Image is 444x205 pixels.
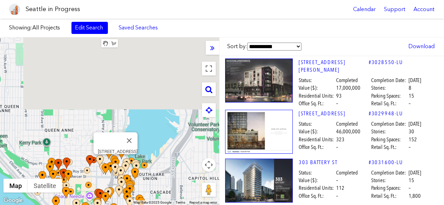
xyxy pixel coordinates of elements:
[32,24,60,31] span: All Projects
[409,184,411,192] span: –
[299,143,335,151] span: Office Sq. Ft.:
[405,41,438,52] a: Download
[371,92,408,100] span: Parking Spaces:
[3,179,28,193] button: Show street map
[371,177,408,184] span: Stories:
[299,184,335,192] span: Residential Units:
[409,77,421,84] span: [DATE]
[299,192,335,200] span: Office Sq. Ft.:
[225,110,293,154] img: 1.jpg
[369,159,403,166] a: #3031600-LU
[409,92,414,100] span: 15
[409,136,417,143] span: 152
[371,120,408,128] span: Completion Date:
[409,177,414,184] span: 15
[299,128,335,135] span: Value ($):
[336,169,358,177] span: Completed
[299,100,335,107] span: Office Sq. Ft.:
[336,77,358,84] span: Completed
[336,177,338,184] span: –
[101,39,110,47] button: Stop drawing
[225,159,293,203] img: 1.jpg
[202,158,216,172] button: Map camera controls
[369,59,403,66] a: #3028550-LU
[371,143,408,151] span: Retail Sq. Ft.:
[115,22,162,34] a: Saved Searches
[299,159,369,166] a: 303 BATTERY ST
[409,120,421,128] span: [DATE]
[202,62,216,75] button: Toggle fullscreen view
[371,77,408,84] span: Completion Date:
[26,5,80,14] h1: Seattle in Progress
[371,128,408,135] span: Stories:
[409,100,411,107] span: –
[28,179,62,193] button: Show satellite imagery
[371,192,408,200] span: Retail Sq. Ft.:
[110,39,118,47] button: Draw a shape
[9,24,65,32] label: Showing:
[9,4,20,15] img: favicon-96x96.png
[299,59,369,74] a: [STREET_ADDRESS][PERSON_NAME]
[336,192,338,200] span: –
[2,196,25,205] a: Open this area in Google Maps (opens a new window)
[369,110,403,117] a: #3029948-LU
[336,143,338,151] span: –
[247,43,301,51] select: Sort by:
[409,143,411,151] span: –
[409,169,421,177] span: [DATE]
[299,110,369,117] a: [STREET_ADDRESS]
[299,77,335,84] span: Status:
[227,43,301,51] label: Sort by:
[336,184,344,192] span: 112
[371,100,408,107] span: Retail Sq. Ft.:
[409,84,411,92] span: 8
[299,177,335,184] span: Value ($):
[299,136,335,143] span: Residential Units:
[336,84,360,92] span: 17,000,000
[336,120,358,128] span: Completed
[371,184,408,192] span: Parking Spaces:
[409,128,414,135] span: 30
[71,22,108,34] a: Edit Search
[371,136,408,143] span: Parking Spaces:
[371,169,408,177] span: Completion Date:
[336,100,338,107] span: –
[336,92,342,100] span: 93
[121,132,138,149] button: Close
[225,59,293,102] img: 1.jpg
[134,200,171,204] span: Map data ©2025 Google
[336,128,360,135] span: 46,000,000
[2,196,25,205] img: Google
[189,200,217,204] a: Report a map error
[202,183,216,197] button: Drag Pegman onto the map to open Street View
[336,136,344,143] span: 323
[299,169,335,177] span: Status:
[299,84,335,92] span: Value ($):
[98,149,138,154] div: [STREET_ADDRESS]
[176,200,185,204] a: Terms
[299,92,335,100] span: Residential Units:
[299,120,335,128] span: Status:
[371,84,408,92] span: Stories:
[409,192,421,200] span: 1,800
